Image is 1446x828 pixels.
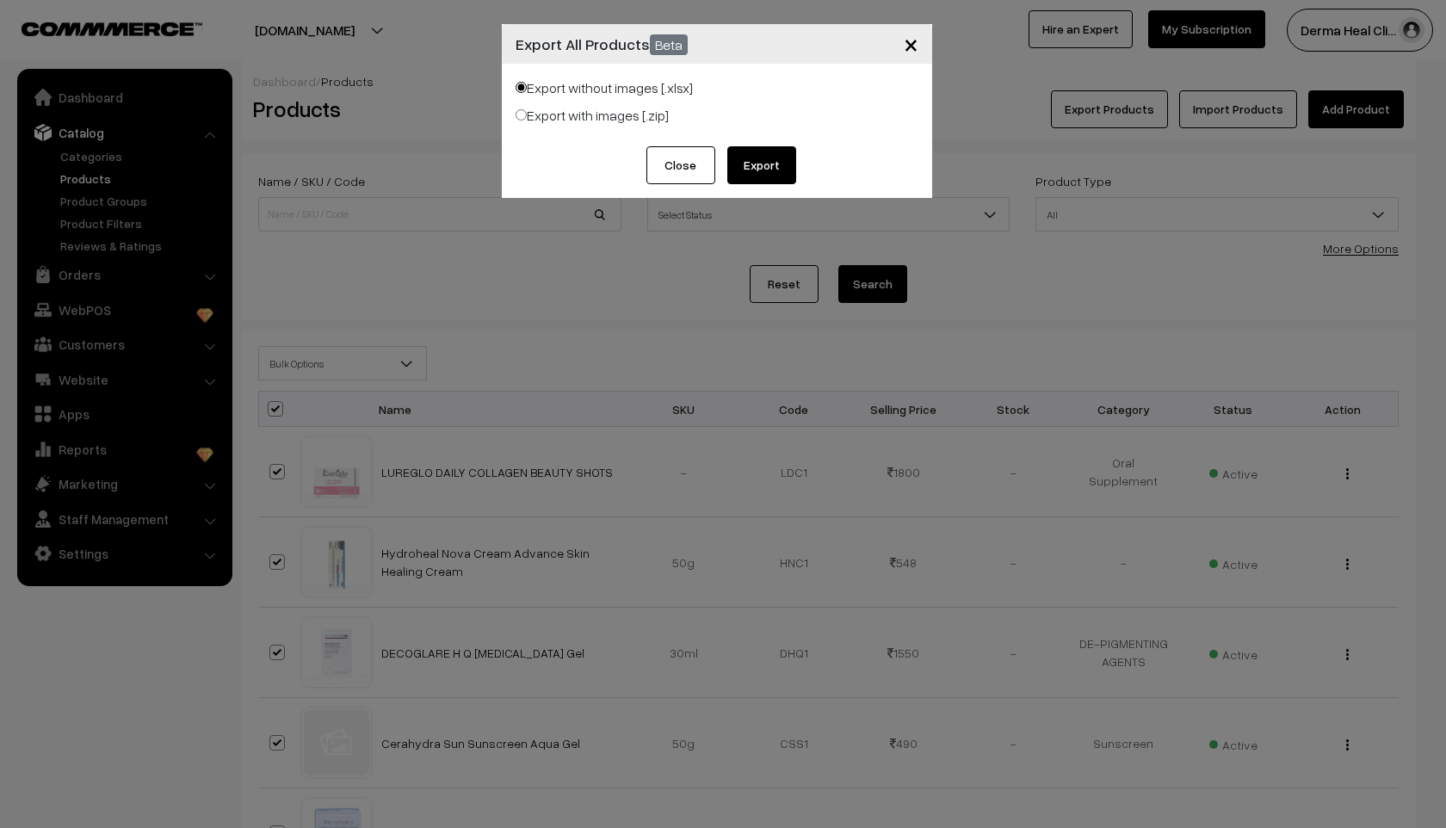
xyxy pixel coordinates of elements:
input: Export without images [.xlsx] [516,82,527,93]
label: Export without images [.xlsx] [516,77,693,98]
button: Close [646,146,715,184]
button: Export [727,146,796,184]
span: × [904,28,918,59]
h4: Export All Products [516,31,689,56]
button: Close [890,17,932,71]
label: Export with images [.zip] [516,105,669,126]
input: Export with images [.zip] [516,109,527,120]
span: Beta [650,34,689,55]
